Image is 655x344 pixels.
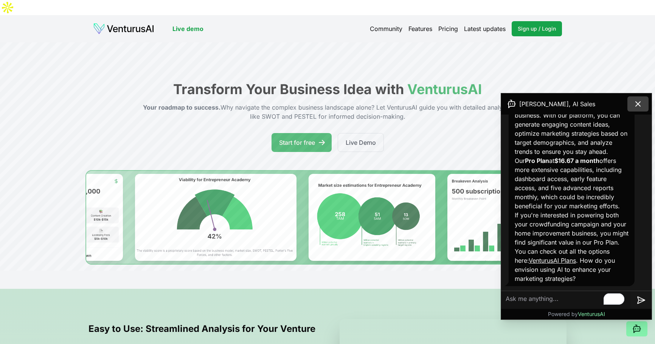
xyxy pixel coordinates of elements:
a: Pricing [438,24,458,33]
a: Community [370,24,402,33]
a: VenturusAI Plans [529,257,576,264]
span: VenturusAI [578,311,605,317]
p: Our at offers more extensive capabilities, including dashboard access, early feature access, and ... [515,156,629,211]
textarea: To enrich screen reader interactions, please activate Accessibility in Grammarly extension settings [501,291,630,309]
img: logo [93,23,154,35]
span: [PERSON_NAME], AI Sales [519,99,595,108]
span: Sign up / Login [518,25,556,33]
a: Live demo [172,24,203,33]
strong: $16.67 a month [554,157,599,164]
a: Latest updates [464,24,506,33]
p: Powered by [548,310,605,318]
p: Absolutely! VenturusAI can help you create tailored content and marketing plans for your home imp... [515,84,629,156]
h2: Easy to Use: Streamlined Analysis for Your Venture [88,323,315,335]
a: Sign up / Login [512,21,562,36]
a: Features [408,24,432,33]
strong: Pro Plan [525,157,549,164]
p: If you're interested in powering both your crowdfunding campaign and your home improvement busine... [515,211,629,283]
